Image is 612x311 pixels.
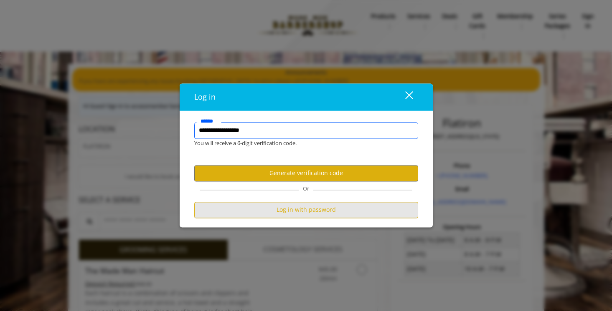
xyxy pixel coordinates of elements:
[188,139,412,148] div: You will receive a 6-digit verification code.
[194,165,418,181] button: Generate verification code
[396,91,412,103] div: close dialog
[390,88,418,105] button: close dialog
[194,92,216,102] span: Log in
[299,185,313,192] span: Or
[194,202,418,218] button: Log in with password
